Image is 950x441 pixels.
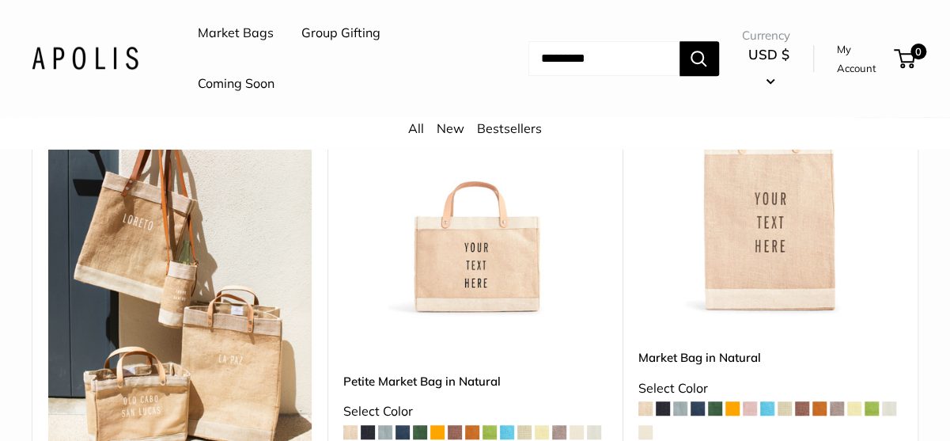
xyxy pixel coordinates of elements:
div: Select Color [638,377,902,401]
button: Search [679,41,719,76]
a: Bestsellers [477,120,542,136]
a: Market Bag in Natural [638,348,902,367]
a: Petite Market Bag in Naturaldescription_Effortless style that elevates every moment [343,54,607,317]
input: Search... [528,41,679,76]
a: Market Bag in NaturalMarket Bag in Natural [638,54,902,317]
a: 0 [895,49,915,68]
a: New [437,120,464,136]
span: USD $ [748,46,789,63]
a: My Account [836,40,888,78]
button: USD $ [742,42,796,93]
img: Market Bag in Natural [638,54,902,317]
a: Coming Soon [198,72,274,96]
a: Petite Market Bag in Natural [343,372,607,390]
a: Market Bags [198,21,274,45]
span: 0 [910,44,926,59]
img: Apolis [32,47,138,70]
img: Petite Market Bag in Natural [343,54,607,317]
a: All [408,120,424,136]
div: Select Color [343,400,607,424]
a: Group Gifting [301,21,380,45]
span: Currency [742,25,796,47]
